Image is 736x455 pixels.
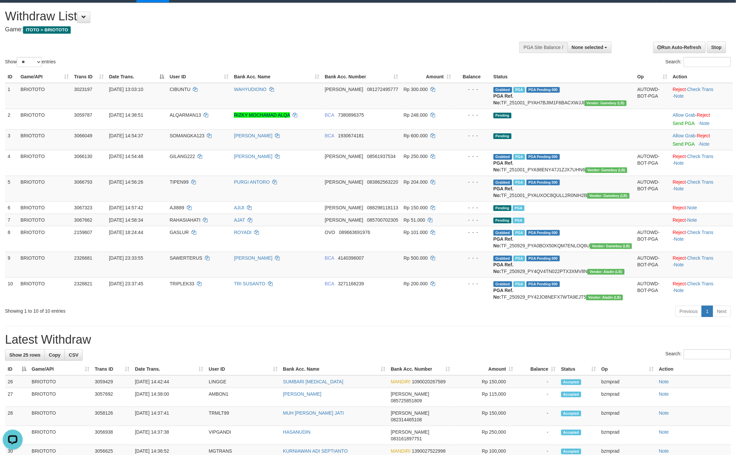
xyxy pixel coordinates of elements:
td: 3057692 [92,388,132,407]
span: ITOTO > BRIOTOTO [23,26,71,34]
th: Bank Acc. Name: activate to sort column ascending [280,363,388,375]
span: Copy 1930674181 to clipboard [338,133,364,138]
td: - [516,407,559,426]
a: Note [659,379,669,384]
a: Note [674,288,684,293]
td: 1 [5,83,18,109]
td: 2 [5,109,18,129]
span: SOMANGKA123 [170,133,205,138]
th: User ID: activate to sort column ascending [167,71,232,83]
span: Vendor URL: https://dashboard.q2checkout.com/secure [585,100,627,106]
th: Bank Acc. Name: activate to sort column ascending [231,71,322,83]
a: Check Trans [687,87,714,92]
span: Rp 600.000 [404,133,428,138]
span: Rp 250.000 [404,154,428,159]
label: Search: [666,349,731,359]
span: Rp 200.000 [404,281,428,286]
input: Search: [684,349,731,359]
span: · [673,133,697,138]
td: [DATE] 14:38:00 [132,388,206,407]
span: Rp 101.000 [404,230,428,235]
div: - - - [456,217,488,223]
span: [PERSON_NAME] [391,410,429,416]
td: - [516,388,559,407]
td: BRIOTOTO [18,109,71,129]
td: [DATE] 14:37:41 [132,407,206,426]
a: Reject [673,179,686,185]
td: 28 [5,407,29,426]
td: 10 [5,277,18,303]
td: BRIOTOTO [18,150,71,176]
a: Check Trans [687,179,714,185]
span: · [673,112,697,118]
span: Copy 083862563220 to clipboard [367,179,398,185]
th: Amount: activate to sort column ascending [401,71,454,83]
span: Grabbed [493,281,512,287]
span: [PERSON_NAME] [325,205,363,210]
a: Allow Grab [673,112,695,118]
span: Copy [49,352,60,358]
td: TF_251001_PYA98ENY47J1ZJX7UHN6 [491,150,635,176]
span: Copy 083161897751 to clipboard [391,436,422,441]
span: Rp 150.000 [404,205,428,210]
span: MANDIRI [391,379,410,384]
span: Grabbed [493,180,512,185]
span: Copy 1090020267589 to clipboard [412,379,446,384]
span: [PERSON_NAME] [325,179,363,185]
span: Marked by bzmprad [513,154,525,160]
a: Send PGA [673,141,694,147]
td: 7 [5,214,18,226]
a: WAHYUDIONO [234,87,266,92]
a: [PERSON_NAME] [234,255,272,261]
td: BRIOTOTO [29,375,92,388]
a: Previous [675,306,702,317]
a: Reject [673,255,686,261]
div: - - - [456,179,488,185]
td: 29 [5,426,29,445]
a: Note [674,186,684,191]
th: Bank Acc. Number: activate to sort column ascending [322,71,401,83]
td: BRIOTOTO [18,129,71,150]
td: AUTOWD-BOT-PGA [635,277,670,303]
td: BRIOTOTO [29,426,92,445]
td: AUTOWD-BOT-PGA [635,226,670,252]
td: TF_250929_PY4QV4TN022PTX3XMV8N [491,252,635,277]
td: · [670,214,733,226]
b: PGA Ref. No: [493,186,513,198]
span: Marked by bzmprad [513,87,525,93]
td: LINGGE [206,375,281,388]
td: TF_250929_PY42JO8NEFX7WTA9EJT5 [491,277,635,303]
b: PGA Ref. No: [493,288,513,300]
a: Check Trans [687,154,714,159]
td: 3056938 [92,426,132,445]
a: Reject [673,205,686,210]
td: · · [670,83,733,109]
div: - - - [456,280,488,287]
a: SUMBARI [MEDICAL_DATA] [283,379,343,384]
div: - - - [456,153,488,160]
td: 9 [5,252,18,277]
td: · [670,109,733,129]
th: Action [670,71,733,83]
a: AJIJI [234,205,244,210]
span: Copy 3271166239 to clipboard [338,281,364,286]
span: Marked by bzmprad [513,205,524,211]
a: Note [659,410,669,416]
a: Note [687,217,697,223]
td: · · [670,277,733,303]
a: CSV [64,349,83,361]
a: Note [700,141,710,147]
a: Note [659,429,669,435]
a: ROYADI [234,230,252,235]
label: Search: [666,57,731,67]
span: Grabbed [493,154,512,160]
span: BCA [325,112,334,118]
span: [DATE] 14:57:42 [109,205,143,210]
b: PGA Ref. No: [493,93,513,105]
th: Status: activate to sort column ascending [559,363,599,375]
a: RIZKY MOCHAMAD ALQA [234,112,290,118]
th: Balance: activate to sort column ascending [516,363,559,375]
h4: Game: [5,26,484,33]
span: Accepted [561,379,581,385]
th: Status [491,71,635,83]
